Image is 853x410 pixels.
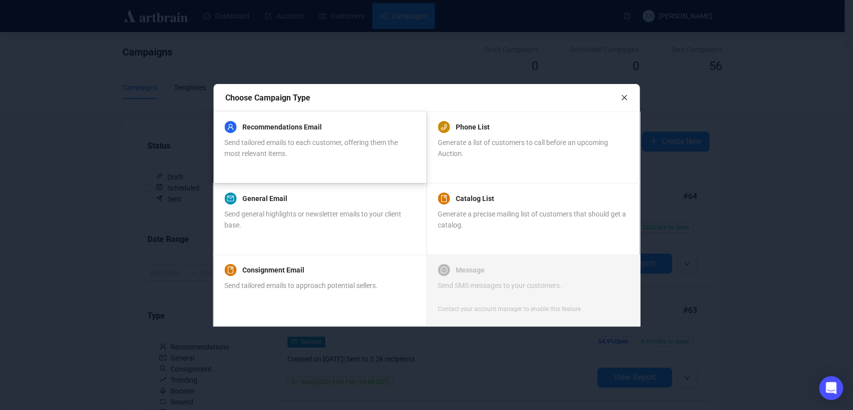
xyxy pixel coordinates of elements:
span: message [440,266,447,273]
a: Catalog List [456,192,494,204]
a: Recommendations Email [242,121,322,133]
div: Choose Campaign Type [225,91,621,104]
a: General Email [242,192,287,204]
span: Send SMS messages to your customers. [438,281,562,289]
div: Contact your account manager to enable this feature [438,304,581,314]
span: Send tailored emails to each customer, offering them the most relevant items. [224,138,398,157]
span: Send tailored emails to approach potential sellers. [224,281,378,289]
span: phone [440,123,447,130]
span: book [440,195,447,202]
a: Consignment Email [242,264,304,276]
span: Generate a list of customers to call before an upcoming Auction. [438,138,608,157]
span: mail [227,195,234,202]
span: Send general highlights or newsletter emails to your client base. [224,210,401,229]
span: Generate a precise mailing list of customers that should get a catalog. [438,210,626,229]
span: close [621,94,628,101]
a: Message [456,264,485,276]
span: user [227,123,234,130]
span: book [227,266,234,273]
a: Phone List [456,121,490,133]
div: Open Intercom Messenger [819,376,843,400]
